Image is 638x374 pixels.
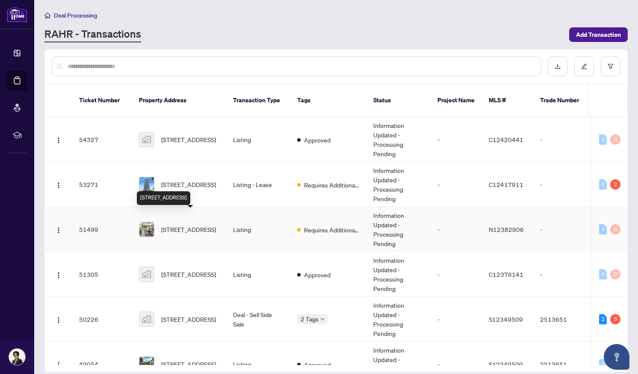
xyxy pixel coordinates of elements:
img: thumbnail-img [139,267,154,282]
div: 0 [610,224,620,234]
th: Ticket Number [72,84,132,117]
img: thumbnail-img [139,357,154,371]
div: 0 [599,179,607,190]
div: 2 [610,179,620,190]
span: down [320,317,325,321]
th: Tags [290,84,366,117]
span: download [555,63,561,69]
div: [STREET_ADDRESS] [137,191,190,205]
td: Information Updated - Processing Pending [366,117,431,162]
td: - [431,252,482,297]
span: filter [608,63,614,69]
span: [STREET_ADDRESS] [161,135,216,144]
td: Information Updated - Processing Pending [366,252,431,297]
span: [STREET_ADDRESS] [161,270,216,279]
button: Logo [52,178,65,191]
div: 0 [610,134,620,145]
td: 2513651 [533,297,593,342]
td: 54327 [72,117,132,162]
img: thumbnail-img [139,132,154,147]
span: 2 Tags [301,314,319,324]
td: Deal - Sell Side Sale [226,297,290,342]
img: thumbnail-img [139,312,154,327]
th: Project Name [431,84,482,117]
span: C12420441 [489,136,523,143]
img: thumbnail-img [139,177,154,192]
span: N12382906 [489,226,524,233]
img: logo [7,6,27,22]
th: Transaction Type [226,84,290,117]
td: - [431,207,482,252]
td: - [533,207,593,252]
div: 5 [610,314,620,324]
button: edit [574,56,594,76]
th: Property Address [132,84,226,117]
span: Approved [304,270,331,279]
img: Profile Icon [9,349,25,365]
td: - [533,117,593,162]
img: Logo [55,272,62,279]
div: 0 [610,269,620,279]
span: C12417911 [489,181,523,188]
td: - [431,297,482,342]
td: 51499 [72,207,132,252]
td: 53271 [72,162,132,207]
button: Add Transaction [569,27,628,42]
button: download [548,56,567,76]
td: - [431,162,482,207]
th: MLS # [482,84,533,117]
div: 2 [599,314,607,324]
button: Open asap [604,344,629,370]
td: 50226 [72,297,132,342]
button: Logo [52,267,65,281]
span: Requires Additional Docs [304,225,360,234]
span: C12376141 [489,270,523,278]
button: Logo [52,357,65,371]
img: Logo [55,182,62,189]
div: 0 [599,134,607,145]
img: Logo [55,227,62,234]
div: 0 [599,359,607,369]
span: S12349509 [489,315,523,323]
td: Information Updated - Processing Pending [366,207,431,252]
th: Status [366,84,431,117]
button: filter [601,56,620,76]
td: - [533,162,593,207]
img: Logo [55,317,62,324]
span: S12349509 [489,360,523,368]
button: Logo [52,133,65,146]
a: RAHR - Transactions [44,27,141,42]
span: Approved [304,135,331,145]
img: Logo [55,362,62,368]
span: [STREET_ADDRESS] [161,315,216,324]
td: Listing - Lease [226,162,290,207]
span: Requires Additional Docs [304,180,360,190]
span: edit [581,63,587,69]
td: - [533,252,593,297]
td: - [431,117,482,162]
span: home [44,12,50,18]
img: Logo [55,137,62,144]
button: Logo [52,312,65,326]
td: Information Updated - Processing Pending [366,297,431,342]
div: 0 [599,224,607,234]
td: Listing [226,252,290,297]
td: Information Updated - Processing Pending [366,162,431,207]
td: Listing [226,117,290,162]
span: [STREET_ADDRESS] [161,359,216,369]
span: Deal Processing [54,12,97,19]
button: Logo [52,223,65,236]
img: thumbnail-img [139,222,154,237]
div: 0 [599,269,607,279]
span: Add Transaction [576,28,621,42]
td: Listing [226,207,290,252]
span: Approved [304,360,331,369]
th: Trade Number [533,84,593,117]
td: 51305 [72,252,132,297]
span: [STREET_ADDRESS] [161,180,216,189]
span: [STREET_ADDRESS] [161,225,216,234]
